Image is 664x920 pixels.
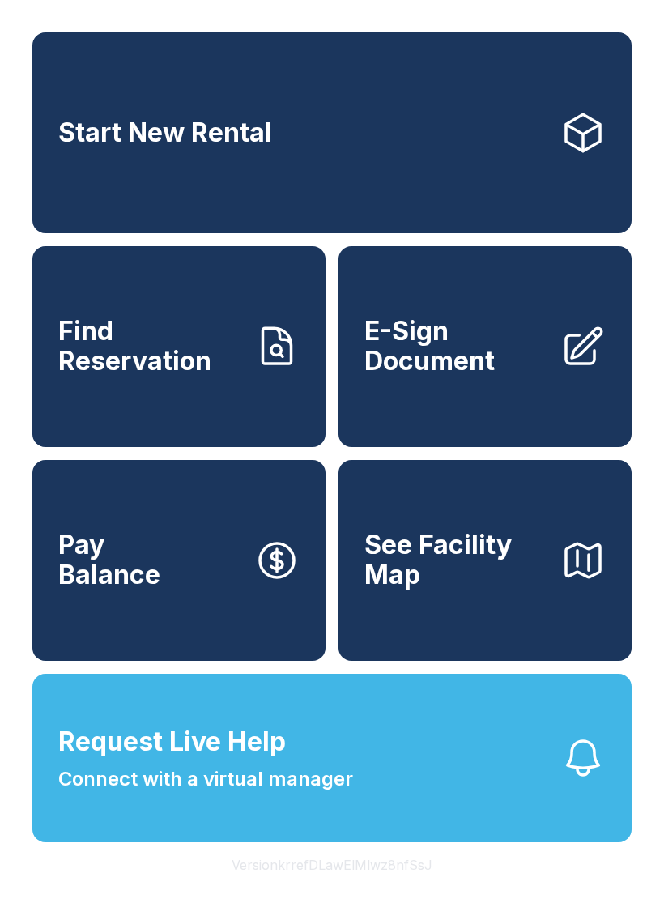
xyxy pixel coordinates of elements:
span: Pay Balance [58,530,160,590]
span: Find Reservation [58,317,241,376]
span: Connect with a virtual manager [58,765,353,794]
button: See Facility Map [338,460,632,661]
span: Request Live Help [58,722,286,761]
button: PayBalance [32,460,326,661]
a: Find Reservation [32,246,326,447]
span: Start New Rental [58,118,272,148]
a: Start New Rental [32,32,632,233]
button: VersionkrrefDLawElMlwz8nfSsJ [219,842,445,888]
a: E-Sign Document [338,246,632,447]
button: Request Live HelpConnect with a virtual manager [32,674,632,842]
span: E-Sign Document [364,317,547,376]
span: See Facility Map [364,530,547,590]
